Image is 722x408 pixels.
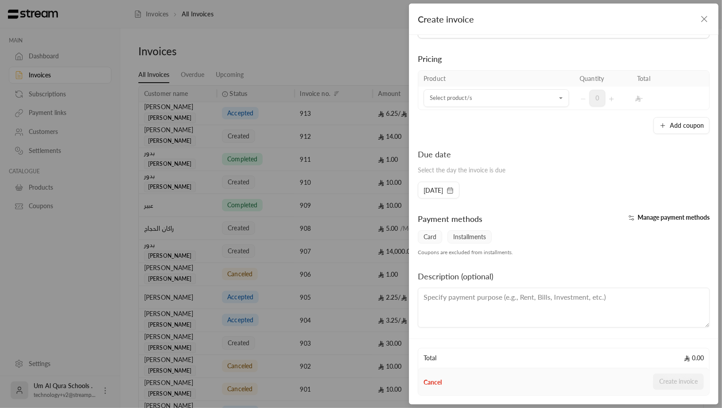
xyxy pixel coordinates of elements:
button: Open [556,93,566,103]
span: Payment methods [418,214,482,224]
th: Total [632,71,689,87]
th: Product [418,71,574,87]
span: Card [418,230,442,244]
span: Total [424,354,436,362]
button: Cancel [424,378,442,387]
span: Description (optional) [418,271,493,281]
div: Due date [418,148,505,160]
div: Pricing [418,53,710,65]
span: Create invoice [418,14,474,24]
table: Selected Products [418,70,710,110]
button: Add coupon [653,117,710,134]
div: Coupons are excluded from installments. [413,249,714,256]
span: 0 [589,90,605,107]
span: 0.00 [684,354,704,362]
td: - [632,87,689,110]
span: Manage payment methods [638,214,710,221]
th: Quantity [574,71,632,87]
span: Select the day the invoice is due [418,166,505,174]
span: [DATE] [424,186,443,195]
span: Installments [447,230,492,244]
